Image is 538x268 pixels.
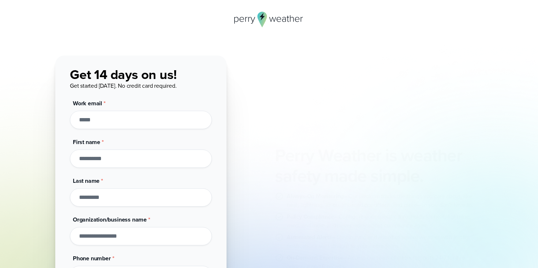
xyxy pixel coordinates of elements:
[70,65,177,84] span: Get 14 days on us!
[73,177,100,185] span: Last name
[73,254,111,263] span: Phone number
[73,215,147,224] span: Organization/business name
[70,82,176,90] span: Get started [DATE]. No credit card required.
[73,99,102,107] span: Work email
[73,138,100,146] span: First name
